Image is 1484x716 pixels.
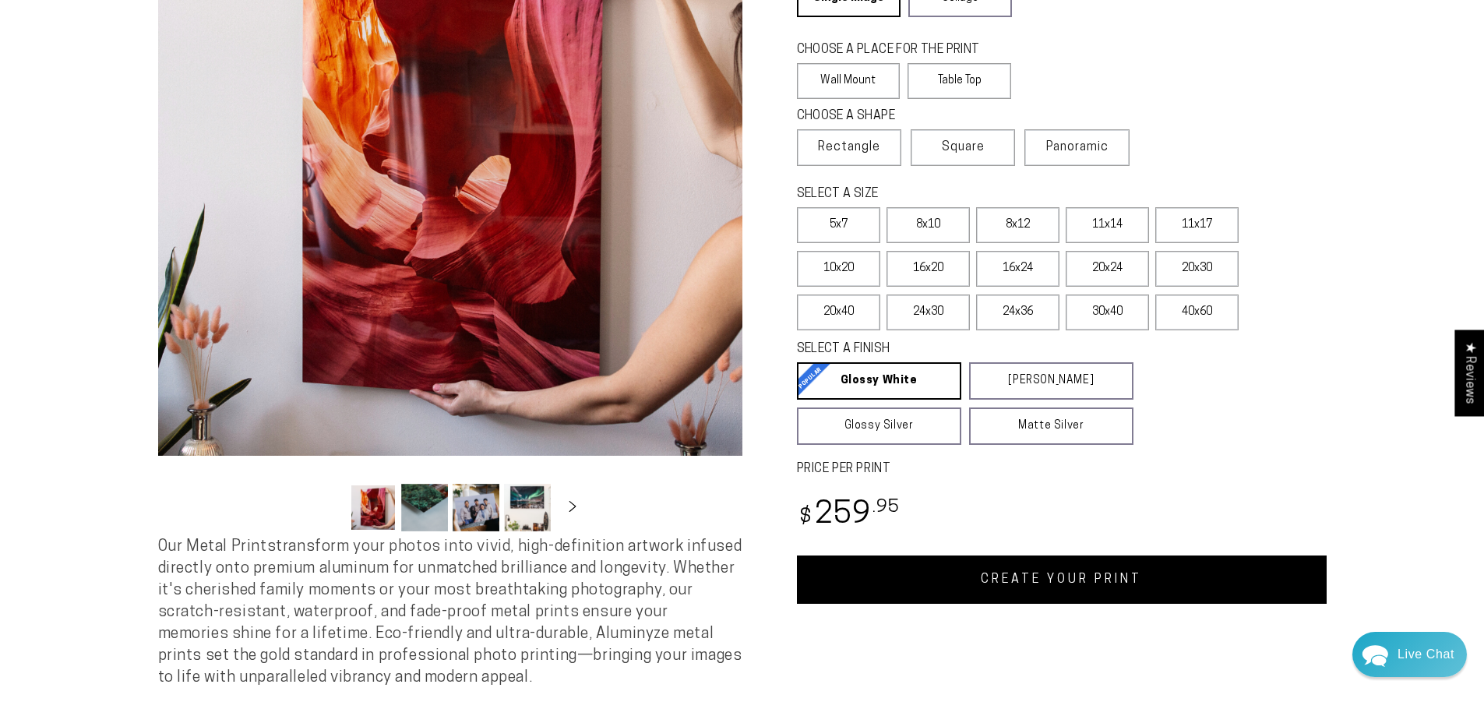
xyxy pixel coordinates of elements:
[872,499,901,517] sup: .95
[799,507,812,528] span: $
[818,138,880,157] span: Rectangle
[1066,207,1149,243] label: 11x14
[797,251,880,287] label: 10x20
[1155,251,1239,287] label: 20x30
[453,484,499,531] button: Load image 3 in gallery view
[887,295,970,330] label: 24x30
[555,490,590,524] button: Slide right
[797,207,880,243] label: 5x7
[976,207,1059,243] label: 8x12
[797,63,901,99] label: Wall Mount
[976,251,1059,287] label: 16x24
[797,362,961,400] a: Glossy White
[969,362,1133,400] a: [PERSON_NAME]
[1066,251,1149,287] label: 20x24
[311,490,345,524] button: Slide left
[1352,632,1467,677] div: Chat widget toggle
[1155,295,1239,330] label: 40x60
[969,407,1133,445] a: Matte Silver
[797,340,1096,358] legend: SELECT A FINISH
[797,500,901,531] bdi: 259
[1066,295,1149,330] label: 30x40
[797,556,1327,604] a: CREATE YOUR PRINT
[797,41,997,59] legend: CHOOSE A PLACE FOR THE PRINT
[158,539,742,686] span: Our Metal Prints transform your photos into vivid, high-definition artwork infused directly onto ...
[797,295,880,330] label: 20x40
[1046,141,1109,153] span: Panoramic
[350,484,397,531] button: Load image 1 in gallery view
[797,108,999,125] legend: CHOOSE A SHAPE
[887,207,970,243] label: 8x10
[1155,207,1239,243] label: 11x17
[942,138,985,157] span: Square
[504,484,551,531] button: Load image 4 in gallery view
[976,295,1059,330] label: 24x36
[1398,632,1454,677] div: Contact Us Directly
[1454,330,1484,416] div: Click to open Judge.me floating reviews tab
[887,251,970,287] label: 16x20
[797,407,961,445] a: Glossy Silver
[797,460,1327,478] label: PRICE PER PRINT
[908,63,1011,99] label: Table Top
[797,185,1109,203] legend: SELECT A SIZE
[401,484,448,531] button: Load image 2 in gallery view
